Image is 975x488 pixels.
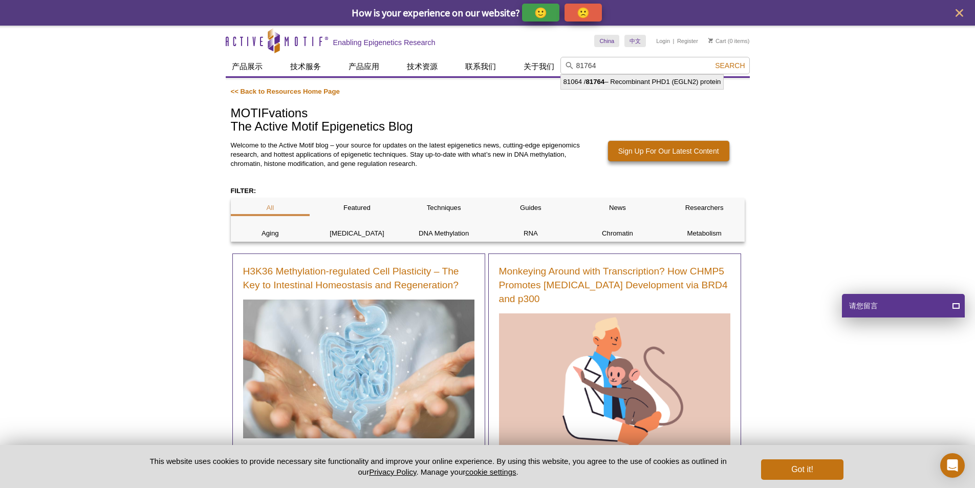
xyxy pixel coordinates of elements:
img: Your Cart [708,38,713,43]
div: Open Intercom Messenger [940,453,965,478]
p: 🙁 [577,6,590,19]
a: 中文 [624,35,646,47]
span: Search [715,61,745,70]
img: Woman using digital x-ray of human intestine [243,300,474,438]
button: Got it! [761,459,843,480]
p: Chromatin [578,229,657,238]
a: China [594,35,619,47]
p: [MEDICAL_DATA] [317,229,397,238]
input: Keyword, Cat. No. [560,57,750,74]
a: Cart [708,37,726,45]
p: 🙂 [534,6,547,19]
a: Monkeying Around with Transcription? How CHMP5 Promotes [MEDICAL_DATA] Development via BRD4 and p300 [499,264,730,306]
h1: MOTIFvations The Active Motif Epigenetics Blog [231,107,745,135]
a: 产品应用 [342,57,385,76]
a: 技术资源 [401,57,444,76]
li: 81064 / – Recombinant PHD1 (EGLN2) protein [561,75,724,89]
strong: 81764 [586,78,605,86]
p: DNA Methylation [404,229,484,238]
p: Guides [491,203,570,213]
strong: FILTER: [231,187,256,195]
button: cookie settings [465,468,516,476]
span: How is your experience on our website? [352,6,520,19]
p: News [578,203,657,213]
span: 请您留言 [848,294,878,317]
p: Welcome to the Active Motif blog – your source for updates on the latest epigenetics news, cuttin... [231,141,585,168]
img: Doctor with monkey [499,313,730,452]
a: H3K36 Methylation-regulated Cell Plasticity – The Key to Intestinal Homeostasis and Regeneration? [243,264,474,292]
li: (0 items) [708,35,750,47]
a: 技术服务 [284,57,327,76]
a: 联系我们 [459,57,502,76]
a: Sign Up For Our Latest Content [608,141,729,161]
a: << Back to Resources Home Page [231,88,340,95]
p: Featured [317,203,397,213]
a: 产品展示 [226,57,269,76]
a: Privacy Policy [369,468,416,476]
a: 关于我们 [517,57,560,76]
p: Metabolism [665,229,744,238]
p: RNA [491,229,570,238]
p: Techniques [404,203,484,213]
h2: Enabling Epigenetics Research [333,38,436,47]
li: | [673,35,675,47]
button: close [953,7,966,19]
p: All [231,203,310,213]
p: Researchers [665,203,744,213]
a: Register [677,37,698,45]
a: Login [656,37,670,45]
button: Search [712,61,748,70]
p: This website uses cookies to provide necessary site functionality and improve your online experie... [132,456,745,477]
p: Aging [231,229,310,238]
